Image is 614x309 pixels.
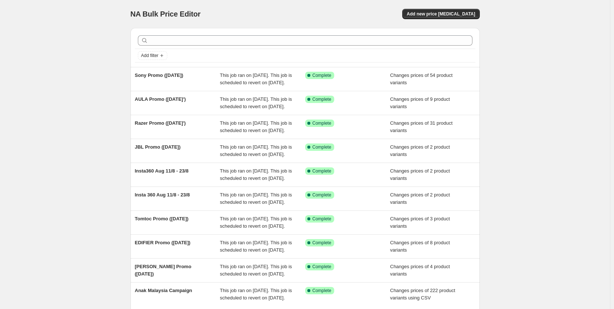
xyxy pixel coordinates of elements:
[135,144,181,150] span: JBL Promo ([DATE])
[135,120,186,126] span: Razer Promo ([DATE]')
[135,72,183,78] span: Sony Promo ([DATE])
[313,192,331,198] span: Complete
[402,9,479,19] button: Add new price [MEDICAL_DATA]
[220,192,292,205] span: This job ran on [DATE]. This job is scheduled to revert on [DATE].
[390,144,450,157] span: Changes prices of 2 product variants
[220,168,292,181] span: This job ran on [DATE]. This job is scheduled to revert on [DATE].
[313,144,331,150] span: Complete
[135,216,189,221] span: Tomtoc Promo ([DATE])
[141,53,158,58] span: Add filter
[313,240,331,246] span: Complete
[390,216,450,229] span: Changes prices of 3 product variants
[390,264,450,277] span: Changes prices of 4 product variants
[135,96,186,102] span: AULA Promo ([DATE]')
[313,264,331,270] span: Complete
[313,168,331,174] span: Complete
[220,216,292,229] span: This job ran on [DATE]. This job is scheduled to revert on [DATE].
[220,72,292,85] span: This job ran on [DATE]. This job is scheduled to revert on [DATE].
[313,288,331,294] span: Complete
[220,96,292,109] span: This job ran on [DATE]. This job is scheduled to revert on [DATE].
[135,168,189,174] span: Insta360 Aug 11/8 - 23/8
[390,72,453,85] span: Changes prices of 54 product variants
[390,120,453,133] span: Changes prices of 31 product variants
[407,11,475,17] span: Add new price [MEDICAL_DATA]
[313,216,331,222] span: Complete
[135,240,190,245] span: EDIFIER Promo ([DATE])
[220,288,292,301] span: This job ran on [DATE]. This job is scheduled to revert on [DATE].
[220,240,292,253] span: This job ran on [DATE]. This job is scheduled to revert on [DATE].
[135,264,192,277] span: [PERSON_NAME] Promo ([DATE])
[390,240,450,253] span: Changes prices of 8 product variants
[390,96,450,109] span: Changes prices of 9 product variants
[138,51,167,60] button: Add filter
[390,288,455,301] span: Changes prices of 222 product variants using CSV
[313,72,331,78] span: Complete
[313,120,331,126] span: Complete
[390,168,450,181] span: Changes prices of 2 product variants
[313,96,331,102] span: Complete
[135,192,190,198] span: Insta 360 Aug 11/8 - 23/8
[390,192,450,205] span: Changes prices of 2 product variants
[131,10,201,18] span: NA Bulk Price Editor
[220,144,292,157] span: This job ran on [DATE]. This job is scheduled to revert on [DATE].
[220,264,292,277] span: This job ran on [DATE]. This job is scheduled to revert on [DATE].
[220,120,292,133] span: This job ran on [DATE]. This job is scheduled to revert on [DATE].
[135,288,192,293] span: Anak Malaysia Campaign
